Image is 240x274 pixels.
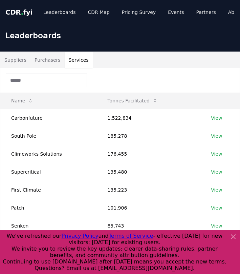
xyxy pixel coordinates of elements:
a: View [211,222,222,229]
a: CDR.fyi [5,7,32,17]
a: Partners [191,6,221,18]
td: First Climate [0,181,96,199]
td: 85,743 [96,217,200,235]
button: Name [6,94,39,107]
a: Events [162,6,189,18]
a: Leaderboards [38,6,81,18]
td: 135,480 [96,163,200,181]
a: View [211,169,222,175]
td: 1,522,834 [96,109,200,127]
button: Suppliers [0,52,30,68]
a: Pricing Survey [116,6,161,18]
a: View [211,204,222,211]
td: South Pole [0,127,96,145]
button: Purchasers [30,52,65,68]
button: Services [65,52,93,68]
button: Tonnes Facilitated [102,94,163,107]
h1: Leaderboards [5,30,235,41]
td: Patch [0,199,96,217]
span: CDR fyi [5,8,32,16]
td: 101,906 [96,199,200,217]
td: Supercritical [0,163,96,181]
span: . [21,8,23,16]
a: View [211,187,222,193]
td: 135,223 [96,181,200,199]
a: View [211,133,222,139]
td: Senken [0,217,96,235]
a: View [211,151,222,157]
td: 176,455 [96,145,200,163]
td: 185,278 [96,127,200,145]
td: Carbonfuture [0,109,96,127]
a: View [211,115,222,121]
a: CDR Map [83,6,115,18]
td: Climeworks Solutions [0,145,96,163]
